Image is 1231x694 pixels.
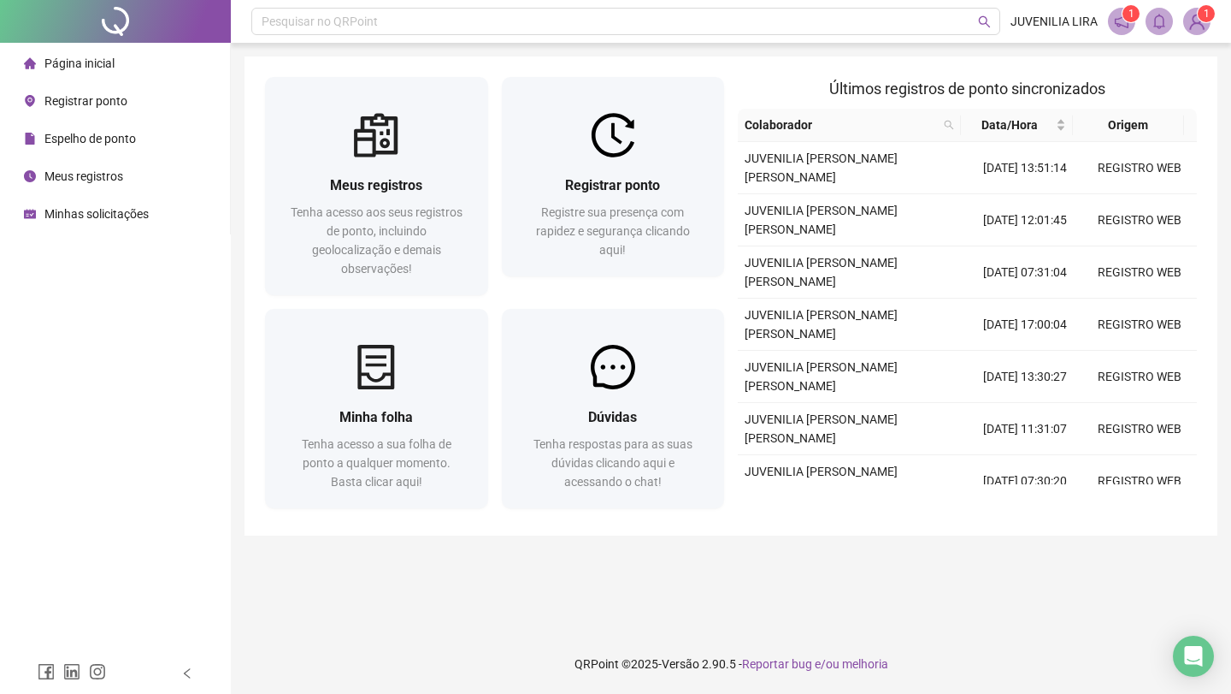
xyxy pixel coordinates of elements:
[1114,14,1129,29] span: notification
[745,412,898,445] span: JUVENILIA [PERSON_NAME] [PERSON_NAME]
[745,151,898,184] span: JUVENILIA [PERSON_NAME] [PERSON_NAME]
[968,246,1082,299] td: [DATE] 07:31:04
[502,77,725,276] a: Registrar pontoRegistre sua presença com rapidez e segurança clicando aqui!
[38,663,55,680] span: facebook
[265,309,488,508] a: Minha folhaTenha acesso a sua folha de ponto a qualquer momento. Basta clicar aqui!
[565,177,660,193] span: Registrar ponto
[502,309,725,508] a: DúvidasTenha respostas para as suas dúvidas clicando aqui e acessando o chat!
[1198,5,1215,22] sup: Atualize o seu contato no menu Meus Dados
[24,133,36,145] span: file
[968,142,1082,194] td: [DATE] 13:51:14
[533,437,692,489] span: Tenha respostas para as suas dúvidas clicando aqui e acessando o chat!
[662,657,699,671] span: Versão
[1122,5,1140,22] sup: 1
[1010,12,1098,31] span: JUVENILIA LIRA
[44,94,127,108] span: Registrar ponto
[89,663,106,680] span: instagram
[745,308,898,341] span: JUVENILIA [PERSON_NAME] [PERSON_NAME]
[1173,636,1214,677] div: Open Intercom Messenger
[745,360,898,393] span: JUVENILIA [PERSON_NAME] [PERSON_NAME]
[745,256,898,288] span: JUVENILIA [PERSON_NAME] [PERSON_NAME]
[1082,403,1197,455] td: REGISTRO WEB
[588,409,637,425] span: Dúvidas
[265,77,488,295] a: Meus registrosTenha acesso aos seus registros de ponto, incluindo geolocalização e demais observa...
[968,455,1082,507] td: [DATE] 07:30:20
[1184,9,1210,34] img: 63970
[1082,142,1197,194] td: REGISTRO WEB
[745,116,937,134] span: Colaborador
[968,351,1082,403] td: [DATE] 13:30:27
[968,194,1082,246] td: [DATE] 12:01:45
[44,56,115,70] span: Página inicial
[24,95,36,107] span: environment
[1082,246,1197,299] td: REGISTRO WEB
[940,112,957,138] span: search
[1151,14,1167,29] span: bell
[944,120,954,130] span: search
[978,15,991,28] span: search
[745,465,898,497] span: JUVENILIA [PERSON_NAME] [PERSON_NAME]
[1082,351,1197,403] td: REGISTRO WEB
[1073,109,1185,142] th: Origem
[968,403,1082,455] td: [DATE] 11:31:07
[536,205,690,257] span: Registre sua presença com rapidez e segurança clicando aqui!
[181,667,193,679] span: left
[1082,455,1197,507] td: REGISTRO WEB
[44,132,136,145] span: Espelho de ponto
[745,204,898,236] span: JUVENILIA [PERSON_NAME] [PERSON_NAME]
[1128,8,1134,20] span: 1
[1204,8,1210,20] span: 1
[339,409,413,425] span: Minha folha
[291,205,462,276] span: Tenha acesso aos seus registros de ponto, incluindo geolocalização e demais observações!
[330,177,422,193] span: Meus registros
[44,169,123,183] span: Meus registros
[24,208,36,220] span: schedule
[24,170,36,182] span: clock-circle
[968,116,1052,134] span: Data/Hora
[24,57,36,69] span: home
[231,634,1231,694] footer: QRPoint © 2025 - 2.90.5 -
[63,663,80,680] span: linkedin
[961,109,1073,142] th: Data/Hora
[302,437,451,489] span: Tenha acesso a sua folha de ponto a qualquer momento. Basta clicar aqui!
[1082,299,1197,351] td: REGISTRO WEB
[742,657,888,671] span: Reportar bug e/ou melhoria
[968,299,1082,351] td: [DATE] 17:00:04
[829,80,1105,98] span: Últimos registros de ponto sincronizados
[44,207,149,221] span: Minhas solicitações
[1082,194,1197,246] td: REGISTRO WEB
